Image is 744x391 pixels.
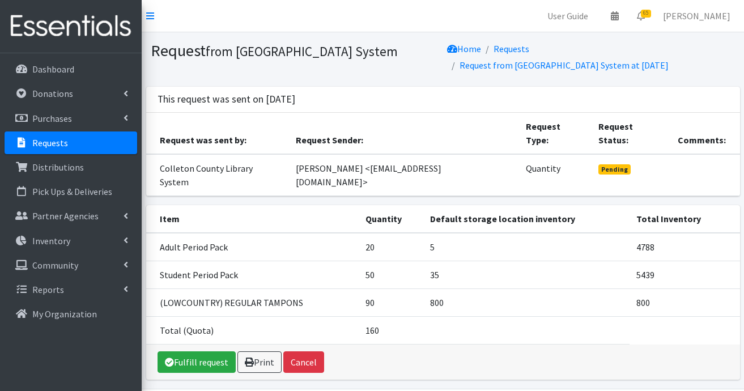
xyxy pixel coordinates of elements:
small: from [GEOGRAPHIC_DATA] System [206,43,398,59]
th: Item [146,205,359,233]
td: 800 [423,288,630,316]
a: Requests [5,131,137,154]
p: My Organization [32,308,97,320]
a: Distributions [5,156,137,178]
td: 5 [423,233,630,261]
td: Adult Period Pack [146,233,359,261]
a: Inventory [5,229,137,252]
td: Total (Quota) [146,316,359,344]
th: Comments: [671,113,739,154]
p: Distributions [32,161,84,173]
td: Quantity [519,154,592,196]
td: 4788 [630,233,740,261]
button: Cancel [283,351,324,373]
a: Donations [5,82,137,105]
a: Home [447,43,481,54]
td: Student Period Pack [146,261,359,288]
h3: This request was sent on [DATE] [158,93,295,105]
p: Reports [32,284,64,295]
a: User Guide [538,5,597,27]
a: Reports [5,278,137,301]
a: Print [237,351,282,373]
th: Total Inventory [630,205,740,233]
a: My Organization [5,303,137,325]
h1: Request [151,41,439,61]
a: Fulfill request [158,351,236,373]
td: 5439 [630,261,740,288]
p: Community [32,260,78,271]
p: Inventory [32,235,70,246]
th: Quantity [359,205,423,233]
td: (LOWCOUNTRY) REGULAR TAMPONS [146,288,359,316]
a: Purchases [5,107,137,130]
th: Request Type: [519,113,592,154]
td: Colleton County Library System [146,154,290,196]
p: Donations [32,88,73,99]
img: HumanEssentials [5,7,137,45]
th: Default storage location inventory [423,205,630,233]
p: Purchases [32,113,72,124]
td: 160 [359,316,423,344]
th: Request was sent by: [146,113,290,154]
td: 90 [359,288,423,316]
th: Request Sender: [289,113,519,154]
p: Pick Ups & Deliveries [32,186,112,197]
td: 800 [630,288,740,316]
td: 35 [423,261,630,288]
a: Partner Agencies [5,205,137,227]
td: 50 [359,261,423,288]
a: [PERSON_NAME] [654,5,739,27]
a: 65 [628,5,654,27]
a: Community [5,254,137,277]
a: Requests [494,43,529,54]
a: Pick Ups & Deliveries [5,180,137,203]
p: Requests [32,137,68,148]
span: 65 [641,10,651,18]
td: 20 [359,233,423,261]
p: Dashboard [32,63,74,75]
a: Dashboard [5,58,137,80]
th: Request Status: [592,113,671,154]
td: [PERSON_NAME] <[EMAIL_ADDRESS][DOMAIN_NAME]> [289,154,519,196]
p: Partner Agencies [32,210,99,222]
a: Request from [GEOGRAPHIC_DATA] System at [DATE] [460,59,669,71]
span: Pending [598,164,631,175]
